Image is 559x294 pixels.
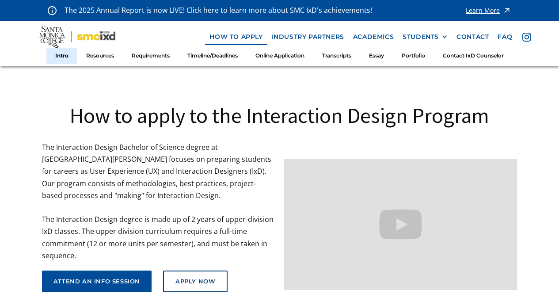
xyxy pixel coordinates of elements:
a: Timeline/Deadlines [179,48,247,64]
div: Apply Now [175,278,215,285]
div: STUDENTS [403,33,439,41]
iframe: Design your future with a Bachelor's Degree in Interaction Design from Santa Monica College [284,159,517,290]
a: Transcripts [313,48,360,64]
p: The 2025 Annual Report is now LIVE! Click here to learn more about SMC IxD's achievements! [65,4,373,16]
div: STUDENTS [403,33,448,41]
a: attend an info session [42,271,152,293]
a: Online Application [247,48,313,64]
div: attend an info session [53,278,140,285]
a: Resources [77,48,123,64]
img: icon - arrow - alert [502,4,511,16]
a: faq [493,29,517,45]
a: Contact IxD Counselor [434,48,513,64]
a: Portfolio [393,48,434,64]
a: contact [452,29,493,45]
a: industry partners [267,29,349,45]
img: icon - information - alert [48,6,57,15]
a: Academics [349,29,398,45]
a: how to apply [205,29,267,45]
a: Apply Now [163,271,228,293]
p: The Interaction Design Bachelor of Science degree at [GEOGRAPHIC_DATA][PERSON_NAME] focuses on pr... [42,141,275,262]
h1: How to apply to the Interaction Design Program [42,102,517,129]
img: icon - instagram [522,33,531,42]
img: Santa Monica College - SMC IxD logo [39,26,116,48]
a: Intro [46,48,77,64]
div: Learn More [466,8,500,14]
a: Requirements [123,48,179,64]
a: Essay [360,48,393,64]
a: Learn More [466,4,511,16]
